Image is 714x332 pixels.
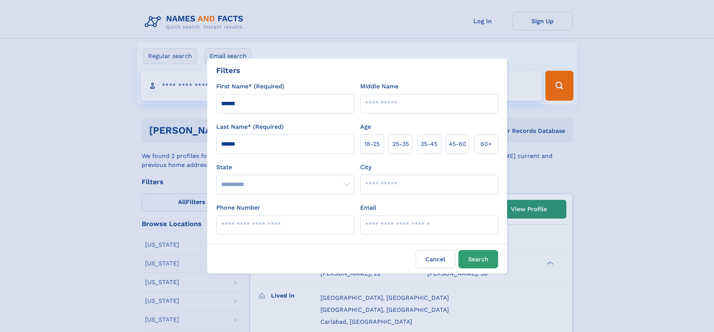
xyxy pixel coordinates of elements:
[364,140,380,149] span: 18‑25
[360,163,371,172] label: City
[216,82,284,91] label: First Name* (Required)
[216,203,260,212] label: Phone Number
[216,163,354,172] label: State
[480,140,492,149] span: 60+
[458,250,498,268] button: Search
[421,140,437,149] span: 35‑45
[360,122,371,131] label: Age
[360,203,376,212] label: Email
[416,250,455,268] label: Cancel
[392,140,409,149] span: 25‑35
[216,122,284,131] label: Last Name* (Required)
[449,140,466,149] span: 45‑60
[360,82,398,91] label: Middle Name
[216,65,240,76] div: Filters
